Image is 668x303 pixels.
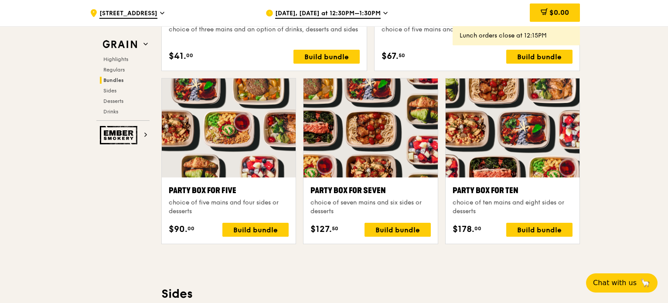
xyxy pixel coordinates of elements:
[310,184,430,197] div: Party Box for Seven
[161,286,580,302] h3: Sides
[103,98,123,104] span: Desserts
[169,198,289,216] div: choice of five mains and four sides or desserts
[382,25,573,34] div: choice of five mains and an option of drinks, desserts and sides
[382,50,399,63] span: $67.
[99,9,157,19] span: [STREET_ADDRESS]
[310,223,332,236] span: $127.
[100,126,140,144] img: Ember Smokery web logo
[103,56,128,62] span: Highlights
[169,184,289,197] div: Party Box for Five
[169,50,186,63] span: $41.
[275,9,381,19] span: [DATE], [DATE] at 12:30PM–1:30PM
[310,198,430,216] div: choice of seven mains and six sides or desserts
[187,225,194,232] span: 00
[453,184,573,197] div: Party Box for Ten
[103,109,118,115] span: Drinks
[293,50,360,64] div: Build bundle
[506,223,573,237] div: Build bundle
[399,52,405,59] span: 50
[222,223,289,237] div: Build bundle
[593,278,637,288] span: Chat with us
[186,52,193,59] span: 00
[169,223,187,236] span: $90.
[506,50,573,64] div: Build bundle
[103,77,124,83] span: Bundles
[100,37,140,52] img: Grain web logo
[103,88,116,94] span: Sides
[549,8,569,17] span: $0.00
[453,223,474,236] span: $178.
[169,25,360,34] div: choice of three mains and an option of drinks, desserts and sides
[586,273,658,293] button: Chat with us🦙
[474,225,481,232] span: 00
[365,223,431,237] div: Build bundle
[103,67,125,73] span: Regulars
[332,225,338,232] span: 50
[453,198,573,216] div: choice of ten mains and eight sides or desserts
[460,31,573,40] div: Lunch orders close at 12:15PM
[640,278,651,288] span: 🦙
